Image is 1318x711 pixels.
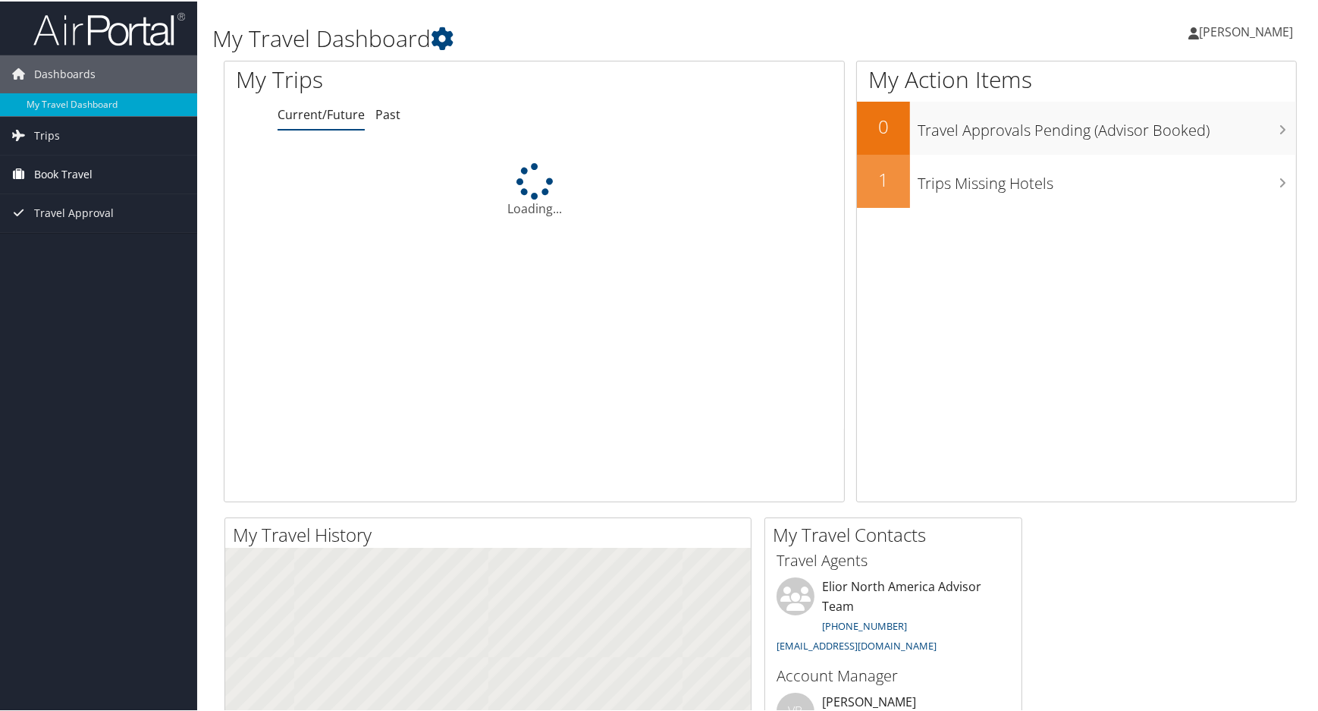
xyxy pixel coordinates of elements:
span: Book Travel [34,154,93,192]
a: [PERSON_NAME] [1188,8,1308,53]
span: [PERSON_NAME] [1199,22,1293,39]
h2: 1 [857,165,910,191]
h3: Trips Missing Hotels [918,164,1296,193]
span: Travel Approval [34,193,114,231]
a: [EMAIL_ADDRESS][DOMAIN_NAME] [777,637,937,651]
a: Current/Future [278,105,365,121]
h1: My Travel Dashboard [212,21,943,53]
li: Elior North America Advisor Team [769,576,1018,657]
span: Dashboards [34,54,96,92]
img: airportal-logo.png [33,10,185,46]
a: Past [375,105,400,121]
h3: Account Manager [777,664,1010,685]
a: 0Travel Approvals Pending (Advisor Booked) [857,100,1296,153]
h1: My Action Items [857,62,1296,94]
a: 1Trips Missing Hotels [857,153,1296,206]
h2: My Travel Contacts [773,521,1021,546]
h1: My Trips [236,62,575,94]
h2: 0 [857,112,910,138]
div: Loading... [224,162,844,216]
h2: My Travel History [233,521,751,546]
span: Trips [34,115,60,153]
a: [PHONE_NUMBER] [822,618,907,631]
h3: Travel Agents [777,549,1010,570]
h3: Travel Approvals Pending (Advisor Booked) [918,111,1296,140]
